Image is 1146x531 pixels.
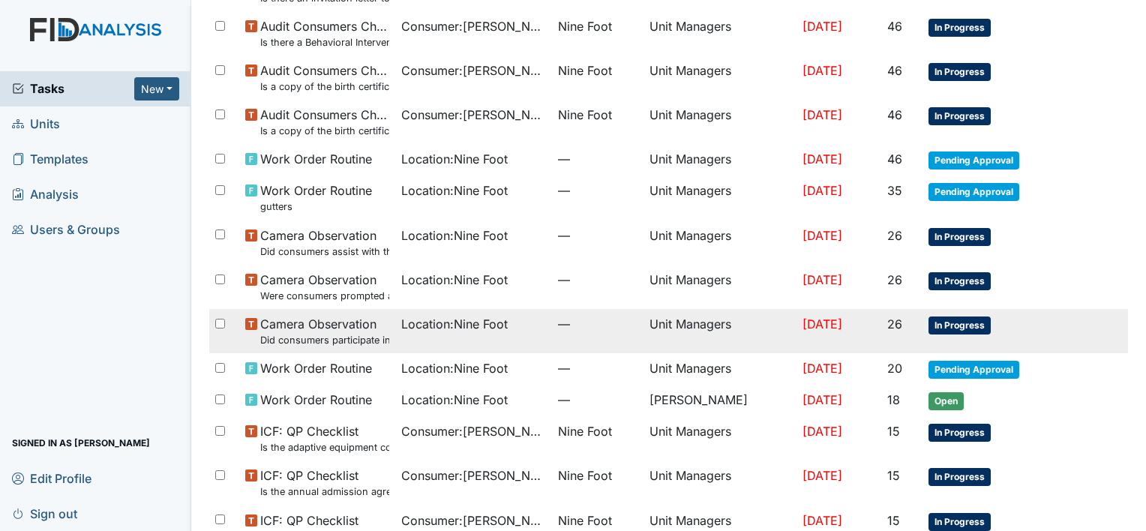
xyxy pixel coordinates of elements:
[260,17,389,49] span: Audit Consumers Charts Is there a Behavioral Intervention Program Approval/Consent for every 6 mo...
[802,107,842,122] span: [DATE]
[12,218,120,241] span: Users & Groups
[928,361,1019,379] span: Pending Approval
[558,106,612,124] span: Nine Foot
[260,466,389,499] span: ICF: QP Checklist Is the annual admission agreement current? (document the date in the comment se...
[260,315,389,347] span: Camera Observation Did consumers participate in family style dining?
[887,316,902,331] span: 26
[558,422,612,440] span: Nine Foot
[928,468,991,486] span: In Progress
[12,148,88,171] span: Templates
[401,466,545,484] span: Consumer : [PERSON_NAME]
[12,466,91,490] span: Edit Profile
[401,315,508,333] span: Location : Nine Foot
[260,61,389,94] span: Audit Consumers Charts Is a copy of the birth certificate found in the file?
[643,11,796,55] td: Unit Managers
[134,77,179,100] button: New
[401,226,508,244] span: Location : Nine Foot
[558,391,637,409] span: —
[12,502,77,525] span: Sign out
[928,513,991,531] span: In Progress
[260,150,372,168] span: Work Order Routine
[260,422,389,454] span: ICF: QP Checklist Is the adaptive equipment consent current? (document the date in the comment se...
[558,226,637,244] span: —
[260,244,389,259] small: Did consumers assist with the clean up?
[12,79,134,97] a: Tasks
[928,19,991,37] span: In Progress
[928,63,991,81] span: In Progress
[260,35,389,49] small: Is there a Behavioral Intervention Program Approval/Consent for every 6 months?
[802,316,842,331] span: [DATE]
[887,151,902,166] span: 46
[260,124,389,138] small: Is a copy of the birth certificate found in the file?
[887,361,902,376] span: 20
[401,17,545,35] span: Consumer : [PERSON_NAME]
[643,460,796,505] td: Unit Managers
[12,431,150,454] span: Signed in as [PERSON_NAME]
[928,228,991,246] span: In Progress
[643,220,796,265] td: Unit Managers
[802,19,842,34] span: [DATE]
[802,63,842,78] span: [DATE]
[401,150,508,168] span: Location : Nine Foot
[887,228,902,243] span: 26
[401,422,545,440] span: Consumer : [PERSON_NAME]
[643,175,796,220] td: Unit Managers
[643,416,796,460] td: Unit Managers
[558,61,612,79] span: Nine Foot
[802,228,842,243] span: [DATE]
[401,181,508,199] span: Location : Nine Foot
[401,511,545,529] span: Consumer : [PERSON_NAME]
[558,17,612,35] span: Nine Foot
[802,513,842,528] span: [DATE]
[12,183,79,206] span: Analysis
[643,353,796,385] td: Unit Managers
[260,333,389,347] small: Did consumers participate in family style dining?
[887,107,902,122] span: 46
[558,150,637,168] span: —
[887,19,902,34] span: 46
[12,112,60,136] span: Units
[928,424,991,442] span: In Progress
[928,272,991,290] span: In Progress
[887,424,900,439] span: 15
[643,100,796,144] td: Unit Managers
[643,309,796,353] td: Unit Managers
[802,151,842,166] span: [DATE]
[802,424,842,439] span: [DATE]
[260,271,389,303] span: Camera Observation Were consumers prompted and/or assisted with washing their hands for meal prep?
[928,107,991,125] span: In Progress
[260,484,389,499] small: Is the annual admission agreement current? (document the date in the comment section)
[558,511,612,529] span: Nine Foot
[260,391,372,409] span: Work Order Routine
[887,183,902,198] span: 35
[260,359,372,377] span: Work Order Routine
[401,391,508,409] span: Location : Nine Foot
[887,513,900,528] span: 15
[401,61,545,79] span: Consumer : [PERSON_NAME]
[260,226,389,259] span: Camera Observation Did consumers assist with the clean up?
[260,106,389,138] span: Audit Consumers Charts Is a copy of the birth certificate found in the file?
[401,359,508,377] span: Location : Nine Foot
[260,181,372,214] span: Work Order Routine gutters
[887,63,902,78] span: 46
[887,392,900,407] span: 18
[643,144,796,175] td: Unit Managers
[260,79,389,94] small: Is a copy of the birth certificate found in the file?
[260,440,389,454] small: Is the adaptive equipment consent current? (document the date in the comment section)
[643,385,796,416] td: [PERSON_NAME]
[558,315,637,333] span: —
[643,55,796,100] td: Unit Managers
[928,151,1019,169] span: Pending Approval
[802,361,842,376] span: [DATE]
[802,468,842,483] span: [DATE]
[401,271,508,289] span: Location : Nine Foot
[887,272,902,287] span: 26
[928,392,964,410] span: Open
[802,392,842,407] span: [DATE]
[558,466,612,484] span: Nine Foot
[401,106,545,124] span: Consumer : [PERSON_NAME]
[260,289,389,303] small: Were consumers prompted and/or assisted with washing their hands for meal prep?
[802,183,842,198] span: [DATE]
[558,271,637,289] span: —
